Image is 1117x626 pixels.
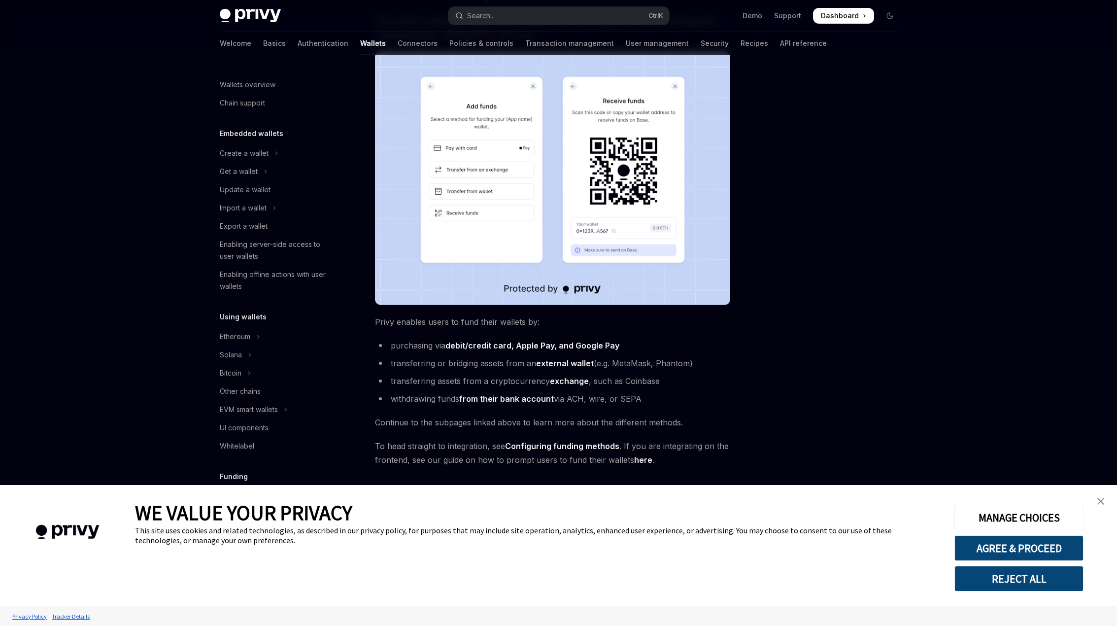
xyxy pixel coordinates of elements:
button: Toggle Import a wallet section [212,199,338,217]
div: Search... [467,10,495,22]
a: Enabling offline actions with user wallets [212,266,338,295]
button: Toggle Solana section [212,346,338,364]
button: Toggle Ethereum section [212,328,338,346]
span: Dashboard [821,11,859,21]
div: Enabling server-side access to user wallets [220,239,332,262]
a: User management [626,32,689,55]
div: This site uses cookies and related technologies, as described in our privacy policy, for purposes... [135,525,940,545]
a: external wallet [536,358,594,369]
button: REJECT ALL [954,566,1083,591]
button: Toggle Get a wallet section [212,163,338,180]
li: transferring assets from a cryptocurrency , such as Coinbase [375,374,730,388]
a: Transaction management [525,32,614,55]
a: close banner [1091,491,1111,511]
a: Other chains [212,383,338,400]
button: Toggle dark mode [882,8,898,24]
a: Whitelabel [212,437,338,455]
span: WE VALUE YOUR PRIVACY [135,500,352,525]
div: Create a wallet [220,147,269,159]
a: Authentication [298,32,348,55]
a: Chain support [212,94,338,112]
div: Other chains [220,385,261,397]
a: Connectors [398,32,438,55]
span: Privy enables users to fund their wallets by: [375,315,730,329]
a: Welcome [220,32,251,55]
h5: Using wallets [220,311,267,323]
a: Recipes [741,32,768,55]
a: Basics [263,32,286,55]
div: Solana [220,349,242,361]
img: images/Funding.png [375,51,730,305]
strong: external wallet [536,358,594,368]
img: close banner [1097,498,1104,505]
a: Enabling server-side access to user wallets [212,236,338,265]
a: Wallets [360,32,386,55]
div: Enabling offline actions with user wallets [220,269,332,292]
div: Export a wallet [220,220,268,232]
h5: Funding [220,471,248,483]
a: Privacy Policy [10,608,49,625]
button: Toggle EVM smart wallets section [212,401,338,418]
li: transferring or bridging assets from an (e.g. MetaMask, Phantom) [375,356,730,370]
li: withdrawing funds via ACH, wire, or SEPA [375,392,730,406]
img: dark logo [220,9,281,23]
li: purchasing via [375,339,730,352]
div: Import a wallet [220,202,267,214]
a: Support [774,11,801,21]
a: Configuring funding methods [505,441,619,452]
span: Continue to the subpages linked above to learn more about the different methods. [375,416,730,429]
img: company logo [15,511,120,554]
a: Wallets overview [212,76,338,94]
div: EVM smart wallets [220,404,278,416]
a: Security [701,32,729,55]
div: Get a wallet [220,166,258,177]
div: UI components [220,422,269,434]
button: AGREE & PROCEED [954,535,1083,561]
span: Ctrl K [648,12,663,20]
a: API reference [780,32,827,55]
a: Export a wallet [212,217,338,235]
a: Tracker Details [49,608,92,625]
a: exchange [550,376,589,386]
span: To head straight to integration, see . If you are integrating on the frontend, see our guide on h... [375,439,730,467]
div: Ethereum [220,331,250,343]
button: MANAGE CHOICES [954,505,1083,530]
div: Update a wallet [220,184,271,196]
a: here [634,455,652,465]
h5: Embedded wallets [220,128,283,139]
a: Dashboard [813,8,874,24]
div: Whitelabel [220,440,254,452]
button: Toggle Bitcoin section [212,364,338,382]
a: Policies & controls [449,32,513,55]
div: Chain support [220,97,265,109]
button: Open search [448,7,669,25]
a: UI components [212,419,338,437]
a: from their bank account [459,394,554,404]
a: Demo [743,11,762,21]
a: debit/credit card, Apple Pay, and Google Pay [445,341,619,351]
div: Wallets overview [220,79,275,91]
strong: debit/credit card, Apple Pay, and Google Pay [445,341,619,350]
div: Bitcoin [220,367,241,379]
a: Update a wallet [212,181,338,199]
button: Toggle Create a wallet section [212,144,338,162]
